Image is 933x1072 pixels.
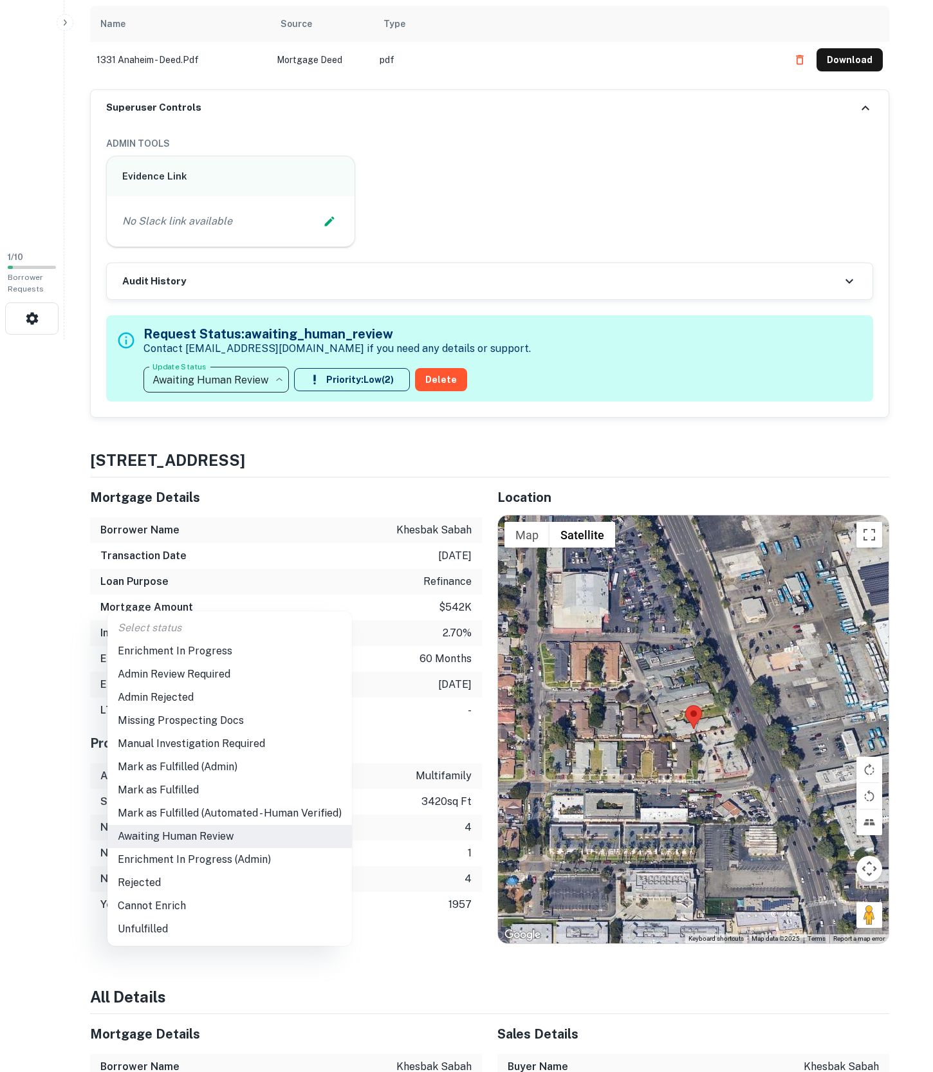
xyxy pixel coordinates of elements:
[107,825,352,848] li: Awaiting Human Review
[107,755,352,779] li: Mark as Fulfilled (Admin)
[107,848,352,871] li: Enrichment In Progress (Admin)
[107,894,352,918] li: Cannot Enrich
[107,640,352,663] li: Enrichment In Progress
[869,969,933,1031] iframe: Chat Widget
[107,779,352,802] li: Mark as Fulfilled
[107,709,352,732] li: Missing Prospecting Docs
[107,663,352,686] li: Admin Review Required
[107,871,352,894] li: Rejected
[107,918,352,941] li: Unfulfilled
[107,732,352,755] li: Manual Investigation Required
[107,802,352,825] li: Mark as Fulfilled (Automated - Human Verified)
[107,686,352,709] li: Admin Rejected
